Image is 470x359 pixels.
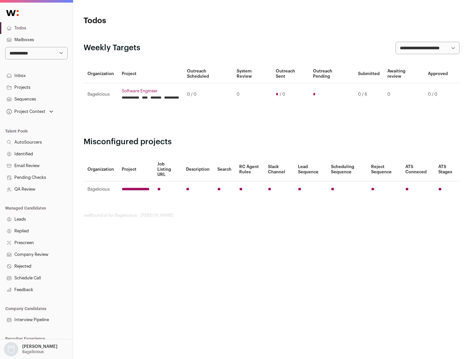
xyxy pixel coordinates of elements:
td: Bagelicious [84,83,118,106]
td: 0 / 0 [424,83,452,106]
td: 0 / 0 [183,83,233,106]
th: Description [182,158,213,181]
img: nopic.png [4,342,18,356]
td: 0 / 6 [354,83,384,106]
span: / 0 [280,92,285,97]
th: Reject Sequence [367,158,402,181]
h1: Todos [84,16,209,26]
th: Outreach Scheduled [183,65,233,83]
th: Outreach Pending [309,65,354,83]
a: Software Engineer [122,88,179,94]
p: Bagelicious [22,349,44,354]
th: Slack Channel [264,158,294,181]
th: Organization [84,158,118,181]
th: Project [118,158,153,181]
button: Open dropdown [5,107,55,116]
h2: Misconfigured projects [84,137,460,147]
th: Lead Sequence [294,158,327,181]
th: ATS Stages [434,158,460,181]
th: Approved [424,65,452,83]
footer: wellfound:ai for Bagelicious - [PERSON_NAME] [84,213,460,218]
div: Project Context [5,109,45,114]
th: ATS Conneced [401,158,434,181]
p: [PERSON_NAME] [22,344,57,349]
th: Organization [84,65,118,83]
th: System Review [233,65,272,83]
th: Submitted [354,65,384,83]
th: Outreach Sent [272,65,309,83]
td: 0 [233,83,272,106]
h2: Weekly Targets [84,43,140,53]
th: Scheduling Sequence [327,158,367,181]
td: Bagelicious [84,181,118,197]
th: Job Listing URL [153,158,182,181]
td: 0 [384,83,424,106]
th: Project [118,65,183,83]
button: Open dropdown [3,342,59,356]
img: Wellfound [3,7,22,20]
th: Search [213,158,235,181]
th: Awaiting review [384,65,424,83]
th: RC Agent Rules [235,158,264,181]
